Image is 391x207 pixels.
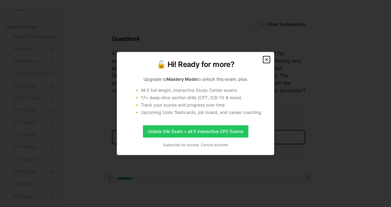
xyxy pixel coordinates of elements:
p: Upgrade to to unlock this exam, plus: [124,76,267,82]
li: 🔸 All 5 full-length, interactive Study Center exams [134,87,267,93]
h2: 🔓 Hi! Ready for more? [124,60,267,69]
a: Unlock this Exam + all 5 interactive CPC Exams [143,125,248,138]
li: 🔸 17+ deep-dive section drills (CPT, ICD-10 & more) [134,95,267,101]
li: 🔸 Track your scores and progress over time [134,102,267,108]
strong: Mastery Mode [167,76,197,82]
li: 🔸 Upcoming tools: flashcards, job board, and career coaching [134,109,267,115]
i: Subscribe for access. Cancel anytime. [163,143,228,147]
